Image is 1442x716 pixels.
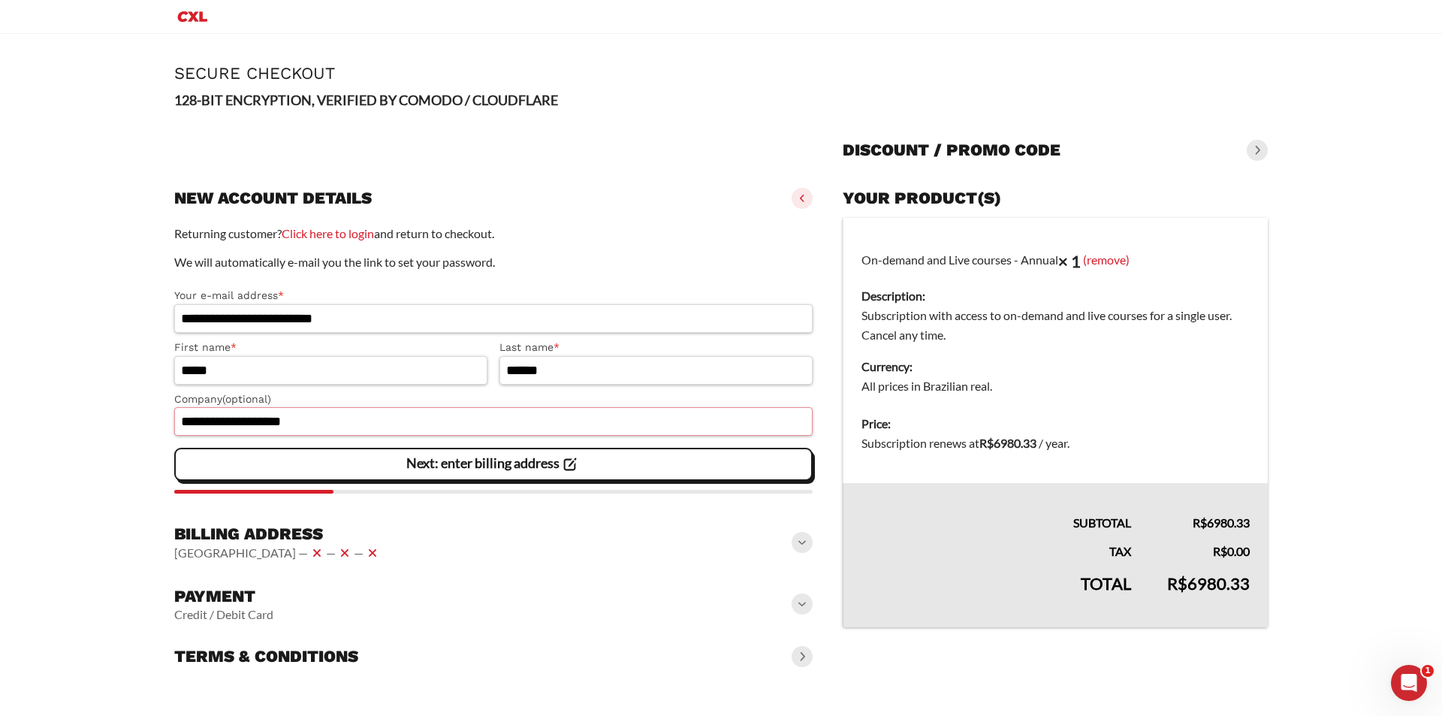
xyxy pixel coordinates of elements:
[282,226,374,240] a: Click here to login
[1167,573,1187,594] span: R$
[174,252,813,272] p: We will automatically e-mail you the link to set your password.
[222,393,271,405] span: (optional)
[174,92,558,108] strong: 128-BIT ENCRYPTION, VERIFIED BY COMODO / CLOUDFLARE
[1193,515,1250,530] bdi: 6980.33
[843,561,1149,627] th: Total
[499,339,813,356] label: Last name
[861,306,1250,345] dd: Subscription with access to on-demand and live courses for a single user. Cancel any time.
[174,524,382,545] h3: Billing address
[843,483,1149,533] th: Subtotal
[174,64,1268,83] h1: Secure Checkout
[1039,436,1067,450] span: / year
[1391,665,1427,701] iframe: Intercom live chat
[1193,515,1207,530] span: R$
[861,286,1250,306] dt: Description:
[174,544,382,562] vaadin-horizontal-layout: [GEOGRAPHIC_DATA] — — —
[843,533,1149,561] th: Tax
[861,376,1250,396] dd: All prices in Brazilian real.
[174,586,273,607] h3: Payment
[174,224,813,243] p: Returning customer? and return to checkout.
[1213,544,1250,558] bdi: 0.00
[979,436,1036,450] bdi: 6980.33
[174,448,813,481] vaadin-button: Next: enter billing address
[843,140,1060,161] h3: Discount / promo code
[843,218,1268,406] td: On-demand and Live courses - Annual
[861,436,1069,450] span: Subscription renews at .
[861,414,1250,434] dt: Price:
[174,646,358,667] h3: Terms & conditions
[174,607,273,622] vaadin-horizontal-layout: Credit / Debit Card
[979,436,994,450] span: R$
[1083,252,1130,266] a: (remove)
[174,188,372,209] h3: New account details
[1422,665,1434,677] span: 1
[174,339,487,356] label: First name
[1058,251,1081,271] strong: × 1
[1213,544,1227,558] span: R$
[1167,573,1250,594] bdi: 6980.33
[174,287,813,304] label: Your e-mail address
[861,357,1250,376] dt: Currency:
[174,391,813,408] label: Company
